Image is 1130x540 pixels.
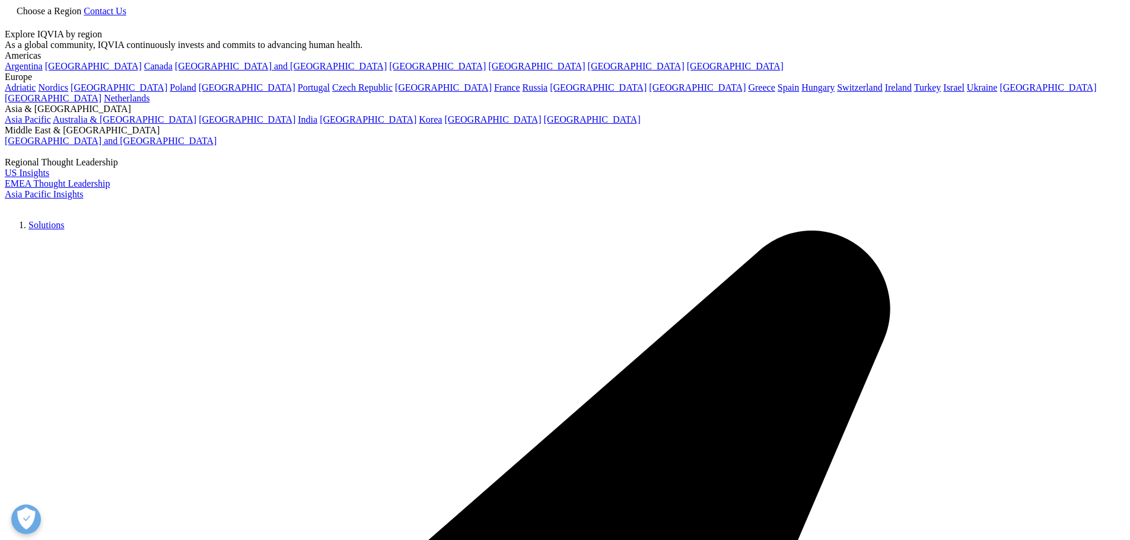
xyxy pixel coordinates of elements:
a: [GEOGRAPHIC_DATA] [199,114,295,124]
div: Americas [5,50,1125,61]
a: Poland [170,82,196,92]
a: [GEOGRAPHIC_DATA] [687,61,784,71]
a: [GEOGRAPHIC_DATA] [45,61,142,71]
div: Middle East & [GEOGRAPHIC_DATA] [5,125,1125,136]
a: EMEA Thought Leadership [5,178,110,188]
a: [GEOGRAPHIC_DATA] [199,82,295,92]
button: Abrir preferências [11,504,41,534]
a: Switzerland [837,82,882,92]
a: Ireland [885,82,912,92]
a: Asia Pacific [5,114,51,124]
a: [GEOGRAPHIC_DATA] [488,61,585,71]
a: Netherlands [104,93,149,103]
a: [GEOGRAPHIC_DATA] [550,82,647,92]
div: Europe [5,72,1125,82]
a: Greece [748,82,775,92]
a: Nordics [38,82,68,92]
a: [GEOGRAPHIC_DATA] and [GEOGRAPHIC_DATA] [5,136,217,146]
a: Hungary [801,82,835,92]
div: As a global community, IQVIA continuously invests and commits to advancing human health. [5,40,1125,50]
a: US Insights [5,168,49,178]
a: [GEOGRAPHIC_DATA] [649,82,746,92]
a: [GEOGRAPHIC_DATA] [588,61,685,71]
a: [GEOGRAPHIC_DATA] [320,114,416,124]
a: Adriatic [5,82,36,92]
a: [GEOGRAPHIC_DATA] [544,114,641,124]
a: Russia [523,82,548,92]
a: [GEOGRAPHIC_DATA] [71,82,167,92]
a: Ukraine [967,82,998,92]
a: Australia & [GEOGRAPHIC_DATA] [53,114,196,124]
a: [GEOGRAPHIC_DATA] [444,114,541,124]
a: Spain [778,82,799,92]
div: Regional Thought Leadership [5,157,1125,168]
a: Korea [419,114,442,124]
a: Asia Pacific Insights [5,189,83,199]
span: Choose a Region [17,6,81,16]
a: [GEOGRAPHIC_DATA] and [GEOGRAPHIC_DATA] [175,61,387,71]
a: France [494,82,520,92]
a: Czech Republic [332,82,393,92]
div: Explore IQVIA by region [5,29,1125,40]
a: Israel [943,82,965,92]
a: [GEOGRAPHIC_DATA] [5,93,101,103]
div: Asia & [GEOGRAPHIC_DATA] [5,104,1125,114]
a: [GEOGRAPHIC_DATA] [389,61,486,71]
a: Solutions [28,220,64,230]
a: [GEOGRAPHIC_DATA] [395,82,492,92]
a: Canada [144,61,173,71]
a: Argentina [5,61,43,71]
a: Portugal [298,82,330,92]
a: [GEOGRAPHIC_DATA] [1000,82,1096,92]
a: Turkey [914,82,941,92]
a: India [298,114,317,124]
a: Contact Us [84,6,126,16]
